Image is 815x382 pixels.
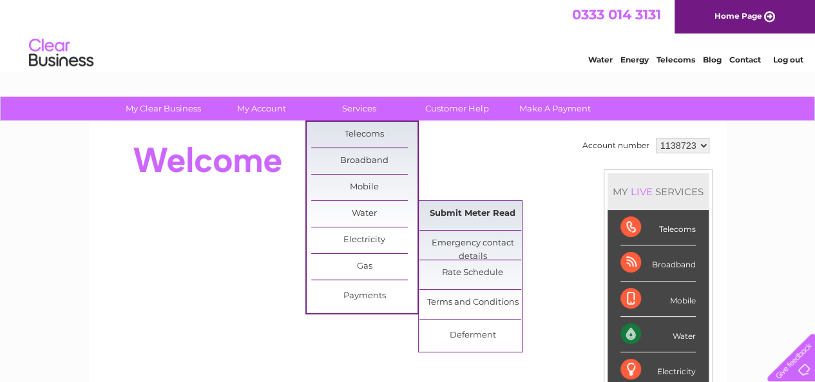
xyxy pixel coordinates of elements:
[703,55,722,64] a: Blog
[588,55,613,64] a: Water
[311,122,417,148] a: Telecoms
[620,245,696,281] div: Broadband
[620,210,696,245] div: Telecoms
[657,55,695,64] a: Telecoms
[729,55,761,64] a: Contact
[419,231,526,256] a: Emergency contact details
[311,201,417,227] a: Water
[628,186,655,198] div: LIVE
[579,135,653,157] td: Account number
[306,97,412,120] a: Services
[419,201,526,227] a: Submit Meter Read
[608,173,709,210] div: MY SERVICES
[404,97,510,120] a: Customer Help
[311,283,417,309] a: Payments
[28,33,94,73] img: logo.png
[104,7,713,62] div: Clear Business is a trading name of Verastar Limited (registered in [GEOGRAPHIC_DATA] No. 3667643...
[311,148,417,174] a: Broadband
[208,97,314,120] a: My Account
[419,290,526,316] a: Terms and Conditions
[419,323,526,349] a: Deferment
[311,254,417,280] a: Gas
[502,97,608,120] a: Make A Payment
[572,6,661,23] a: 0333 014 3131
[620,317,696,352] div: Water
[311,227,417,253] a: Electricity
[772,55,803,64] a: Log out
[620,282,696,317] div: Mobile
[110,97,216,120] a: My Clear Business
[311,175,417,200] a: Mobile
[419,260,526,286] a: Rate Schedule
[620,55,649,64] a: Energy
